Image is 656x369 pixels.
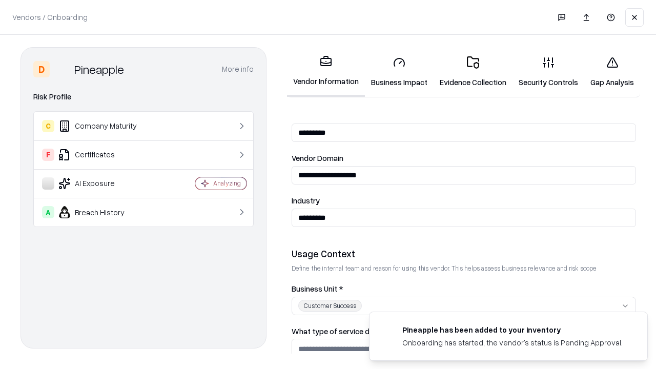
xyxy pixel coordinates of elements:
div: Usage Context [292,248,636,260]
div: Customer Success [298,300,362,312]
img: Pineapple [54,61,70,77]
div: C [42,120,54,132]
button: More info [222,60,254,78]
div: AI Exposure [42,177,165,190]
div: Company Maturity [42,120,165,132]
a: Gap Analysis [584,48,640,96]
div: D [33,61,50,77]
label: Industry [292,197,636,204]
label: Business Unit * [292,285,636,293]
p: Vendors / Onboarding [12,12,88,23]
label: What type of service does the vendor provide? * [292,327,636,335]
div: Analyzing [213,179,241,188]
a: Evidence Collection [434,48,512,96]
label: Vendor Domain [292,154,636,162]
a: Business Impact [365,48,434,96]
img: pineappleenergy.com [382,324,394,337]
div: F [42,149,54,161]
div: A [42,206,54,218]
div: Risk Profile [33,91,254,103]
div: Pineapple has been added to your inventory [402,324,623,335]
p: Define the internal team and reason for using this vendor. This helps assess business relevance a... [292,264,636,273]
div: Onboarding has started, the vendor's status is Pending Approval. [402,337,623,348]
div: Breach History [42,206,165,218]
button: Customer Success [292,297,636,315]
a: Security Controls [512,48,584,96]
div: Certificates [42,149,165,161]
a: Vendor Information [287,47,365,97]
div: Pineapple [74,61,124,77]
